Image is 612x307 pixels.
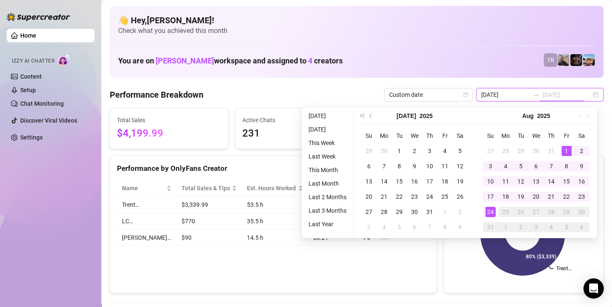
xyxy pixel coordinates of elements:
[498,204,513,219] td: 2025-08-25
[556,266,571,271] text: Trent…
[561,207,571,217] div: 29
[422,128,437,143] th: Th
[376,128,392,143] th: Mo
[528,143,544,159] td: 2025-07-30
[364,192,374,202] div: 20
[20,73,42,80] a: Content
[574,219,589,235] td: 2025-09-06
[361,143,376,159] td: 2025-06-29
[308,56,312,65] span: 4
[516,146,526,156] div: 29
[544,143,559,159] td: 2025-07-31
[455,207,465,217] div: 2
[117,230,176,246] td: [PERSON_NAME]…
[394,161,404,171] div: 8
[501,176,511,186] div: 11
[574,128,589,143] th: Sa
[422,189,437,204] td: 2025-07-24
[501,146,511,156] div: 28
[498,159,513,174] td: 2025-08-04
[455,176,465,186] div: 19
[531,207,541,217] div: 27
[117,163,430,174] div: Performance by OnlyFans Creator
[308,230,358,246] td: $6.21
[394,222,404,232] div: 5
[463,92,468,97] span: calendar
[544,189,559,204] td: 2025-08-21
[485,222,496,232] div: 31
[242,230,308,246] td: 14.5 h
[118,56,343,66] h1: You are on workspace and assigned to creators
[574,189,589,204] td: 2025-08-23
[361,159,376,174] td: 2025-07-06
[528,159,544,174] td: 2025-08-06
[501,207,511,217] div: 25
[376,143,392,159] td: 2025-06-30
[483,189,498,204] td: 2025-08-17
[176,230,242,246] td: $90
[379,207,389,217] div: 28
[407,174,422,189] td: 2025-07-16
[20,87,36,93] a: Setup
[117,115,221,125] span: Total Sales
[437,189,452,204] td: 2025-07-25
[485,161,496,171] div: 3
[357,107,366,124] button: Last year (Control + left)
[389,88,468,101] span: Custom date
[437,204,452,219] td: 2025-08-01
[533,91,539,98] span: to
[20,32,36,39] a: Home
[559,159,574,174] td: 2025-08-08
[242,115,347,125] span: Active Chats
[392,174,407,189] td: 2025-07-15
[394,146,404,156] div: 1
[531,146,541,156] div: 30
[176,180,242,197] th: Total Sales & Tips
[361,174,376,189] td: 2025-07-13
[570,54,582,66] img: Trent
[409,207,420,217] div: 30
[407,128,422,143] th: We
[544,128,559,143] th: Th
[437,159,452,174] td: 2025-07-11
[117,213,176,230] td: LC…
[361,219,376,235] td: 2025-08-03
[577,207,587,217] div: 30
[483,128,498,143] th: Su
[392,143,407,159] td: 2025-07-01
[422,159,437,174] td: 2025-07-10
[376,159,392,174] td: 2025-07-07
[305,124,350,134] li: [DATE]
[440,176,450,186] div: 18
[58,54,71,66] img: AI Chatter
[513,128,528,143] th: Tu
[452,189,468,204] td: 2025-07-26
[455,146,465,156] div: 5
[483,143,498,159] td: 2025-07-27
[376,189,392,204] td: 2025-07-21
[546,192,556,202] div: 21
[305,151,350,162] li: Last Week
[376,204,392,219] td: 2025-07-28
[379,222,389,232] div: 4
[561,146,571,156] div: 1
[559,128,574,143] th: Fr
[455,161,465,171] div: 12
[559,204,574,219] td: 2025-08-29
[364,146,374,156] div: 29
[305,178,350,189] li: Last Month
[422,143,437,159] td: 2025-07-03
[176,197,242,213] td: $3,339.99
[407,219,422,235] td: 2025-08-06
[305,138,350,148] li: This Week
[440,207,450,217] div: 1
[20,117,77,124] a: Discover Viral Videos
[409,192,420,202] div: 23
[425,222,435,232] div: 7
[409,222,420,232] div: 6
[407,189,422,204] td: 2025-07-23
[376,219,392,235] td: 2025-08-04
[422,219,437,235] td: 2025-08-07
[498,174,513,189] td: 2025-08-11
[394,207,404,217] div: 29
